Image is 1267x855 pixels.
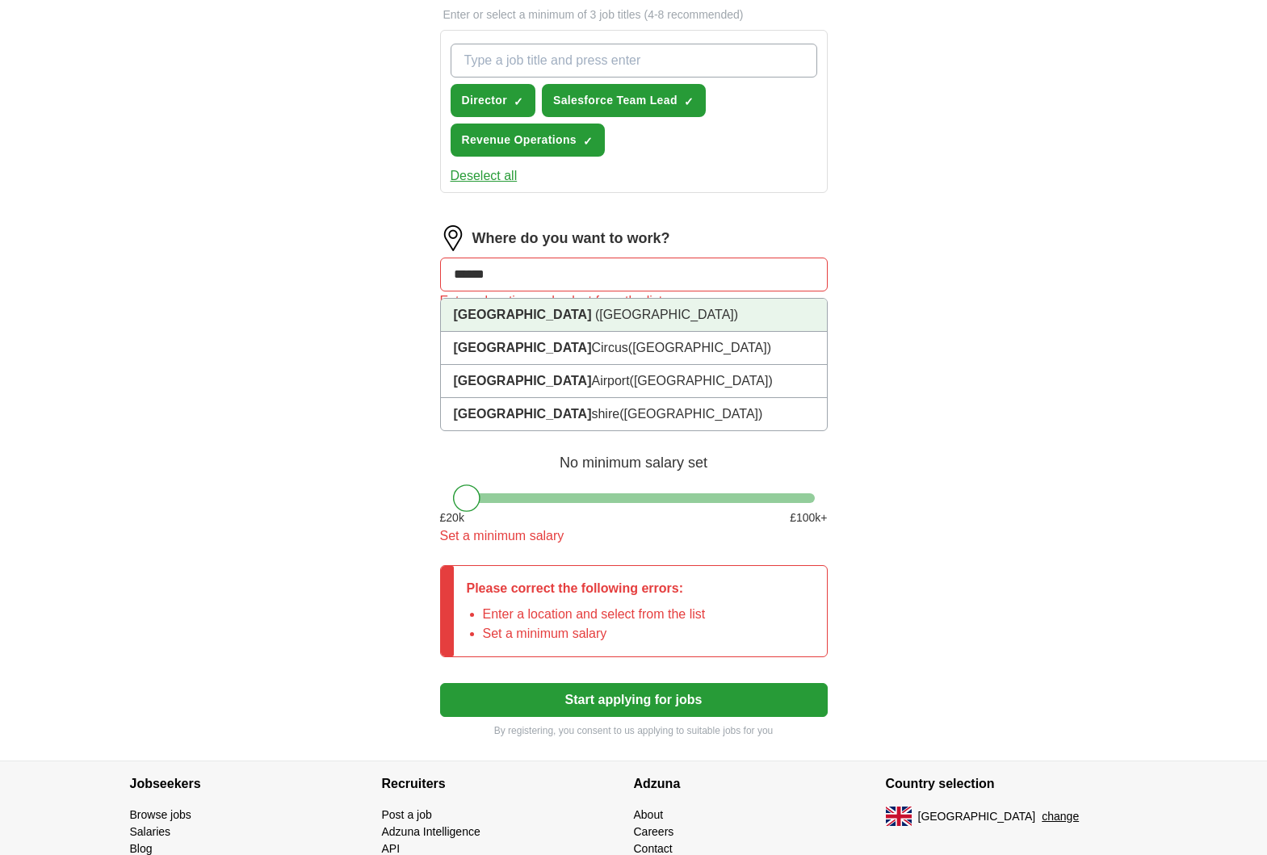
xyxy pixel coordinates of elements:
a: Salaries [130,825,171,838]
p: Please correct the following errors: [467,579,706,598]
button: Revenue Operations✓ [451,124,605,157]
span: £ 100 k+ [790,509,827,526]
h4: Country selection [886,761,1138,807]
a: Post a job [382,808,432,821]
img: location.png [440,225,466,251]
span: ([GEOGRAPHIC_DATA]) [628,341,771,354]
label: Where do you want to work? [472,228,670,249]
span: ([GEOGRAPHIC_DATA]) [619,407,762,421]
span: ([GEOGRAPHIC_DATA]) [595,308,738,321]
div: Enter a location and select from the list [440,291,828,311]
button: Salesforce Team Lead✓ [542,84,706,117]
button: Start applying for jobs [440,683,828,717]
span: Director [462,92,507,109]
button: Deselect all [451,166,518,186]
a: API [382,842,401,855]
a: Blog [130,842,153,855]
div: No minimum salary set [440,435,828,474]
p: Enter or select a minimum of 3 job titles (4-8 recommended) [440,6,828,23]
strong: [GEOGRAPHIC_DATA] [454,341,592,354]
span: ✓ [583,135,593,148]
span: [GEOGRAPHIC_DATA] [918,808,1036,825]
img: UK flag [886,807,912,826]
a: Careers [634,825,674,838]
span: Revenue Operations [462,132,577,149]
li: Enter a location and select from the list [483,605,706,624]
div: Set a minimum salary [440,526,828,546]
li: shire [441,398,827,430]
a: Contact [634,842,673,855]
span: ([GEOGRAPHIC_DATA]) [630,374,773,388]
button: change [1042,808,1079,825]
a: About [634,808,664,821]
li: Circus [441,332,827,365]
a: Browse jobs [130,808,191,821]
li: Set a minimum salary [483,624,706,643]
input: Type a job title and press enter [451,44,817,78]
a: Adzuna Intelligence [382,825,480,838]
li: Airport [441,365,827,398]
span: ✓ [684,95,694,108]
strong: [GEOGRAPHIC_DATA] [454,308,592,321]
p: By registering, you consent to us applying to suitable jobs for you [440,723,828,738]
span: ✓ [514,95,523,108]
button: Director✓ [451,84,535,117]
strong: [GEOGRAPHIC_DATA] [454,407,592,421]
span: Salesforce Team Lead [553,92,678,109]
span: £ 20 k [440,509,464,526]
strong: [GEOGRAPHIC_DATA] [454,374,592,388]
